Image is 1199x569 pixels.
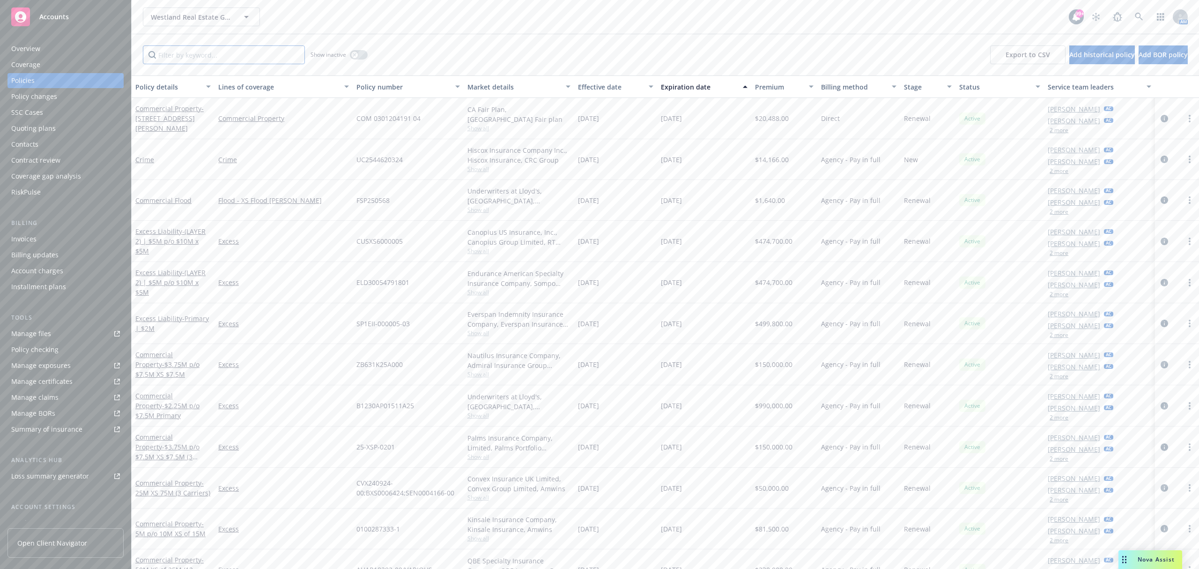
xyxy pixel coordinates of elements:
[467,534,570,542] span: Show all
[661,401,682,411] span: [DATE]
[1159,442,1170,453] a: circleInformation
[904,236,931,246] span: Renewal
[821,277,881,287] span: Agency - Pay in full
[7,374,124,389] a: Manage certificates
[11,153,60,168] div: Contract review
[467,515,570,534] div: Kinsale Insurance Company, Kinsale Insurance, Amwins
[135,479,210,497] a: Commercial Property
[1159,154,1170,165] a: circleInformation
[7,469,124,484] a: Loss summary generator
[467,186,570,206] div: Underwriters at Lloyd's, [GEOGRAPHIC_DATA], [PERSON_NAME] of [GEOGRAPHIC_DATA], [GEOGRAPHIC_DATA]
[578,82,643,92] div: Effective date
[135,314,209,333] a: Excess Liability
[574,75,657,98] button: Effective date
[7,57,124,72] a: Coverage
[1044,75,1155,98] button: Service team leaders
[821,483,881,493] span: Agency - Pay in full
[904,155,918,165] span: New
[1159,113,1170,124] a: circleInformation
[578,319,599,329] span: [DATE]
[11,516,52,531] div: Service team
[821,195,881,205] span: Agency - Pay in full
[1184,482,1195,494] a: more
[467,165,570,173] span: Show all
[1048,403,1100,413] a: [PERSON_NAME]
[467,453,570,461] span: Show all
[1108,7,1127,26] a: Report a Bug
[218,113,349,123] a: Commercial Property
[11,105,43,120] div: SSC Cases
[135,391,200,420] a: Commercial Property
[578,524,599,534] span: [DATE]
[467,145,570,165] div: Hiscox Insurance Company Inc., Hiscox Insurance, CRC Group
[143,45,305,64] input: Filter by keyword...
[904,359,931,369] span: Renewal
[578,236,599,246] span: [DATE]
[467,124,570,132] span: Show all
[7,105,124,120] a: SSC Cases
[1184,442,1195,453] a: more
[17,538,87,548] span: Open Client Navigator
[218,319,349,329] a: Excess
[218,483,349,493] a: Excess
[821,236,881,246] span: Agency - Pay in full
[578,359,599,369] span: [DATE]
[578,195,599,205] span: [DATE]
[821,155,881,165] span: Agency - Pay in full
[7,137,124,152] a: Contacts
[1050,292,1068,297] button: 2 more
[1159,195,1170,206] a: circleInformation
[467,494,570,502] span: Show all
[904,319,931,329] span: Renewal
[1139,45,1188,64] button: Add BOR policy
[1048,239,1100,248] a: [PERSON_NAME]
[1048,145,1100,155] a: [PERSON_NAME]
[578,442,599,452] span: [DATE]
[963,484,982,492] span: Active
[1048,526,1100,536] a: [PERSON_NAME]
[135,196,192,205] a: Commercial Flood
[755,442,792,452] span: $150,000.00
[11,121,56,136] div: Quoting plans
[356,195,390,205] span: FSP250568
[1048,555,1100,565] a: [PERSON_NAME]
[11,358,71,373] div: Manage exposures
[821,359,881,369] span: Agency - Pay in full
[11,137,38,152] div: Contacts
[467,247,570,255] span: Show all
[900,75,955,98] button: Stage
[1184,236,1195,247] a: more
[1184,195,1195,206] a: more
[661,319,682,329] span: [DATE]
[1048,485,1100,495] a: [PERSON_NAME]
[1048,82,1140,92] div: Service team leaders
[755,195,785,205] span: $1,640.00
[904,277,931,287] span: Renewal
[755,155,789,165] span: $14,166.00
[755,113,789,123] span: $20,488.00
[135,104,204,133] a: Commercial Property
[821,524,881,534] span: Agency - Pay in full
[11,422,82,437] div: Summary of insurance
[356,277,409,287] span: ELD30054791801
[7,263,124,278] a: Account charges
[7,358,124,373] span: Manage exposures
[1050,168,1068,174] button: 2 more
[578,277,599,287] span: [DATE]
[755,82,804,92] div: Premium
[1048,321,1100,330] a: [PERSON_NAME]
[755,359,792,369] span: $150,000.00
[1048,104,1100,114] a: [PERSON_NAME]
[467,351,570,370] div: Nautilus Insurance Company, Admiral Insurance Group ([PERSON_NAME] Corporation), [GEOGRAPHIC_DATA]
[1184,400,1195,412] a: more
[135,227,206,255] a: Excess Liability
[11,89,57,104] div: Policy changes
[1184,318,1195,329] a: more
[904,442,931,452] span: Renewal
[1118,550,1130,569] div: Drag to move
[218,195,349,205] a: Flood - XS Flood [PERSON_NAME]
[11,326,51,341] div: Manage files
[467,433,570,453] div: Palms Insurance Company, Limited, Palms Portfolio Holdings, LLC, Amwins
[661,277,682,287] span: [DATE]
[218,401,349,411] a: Excess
